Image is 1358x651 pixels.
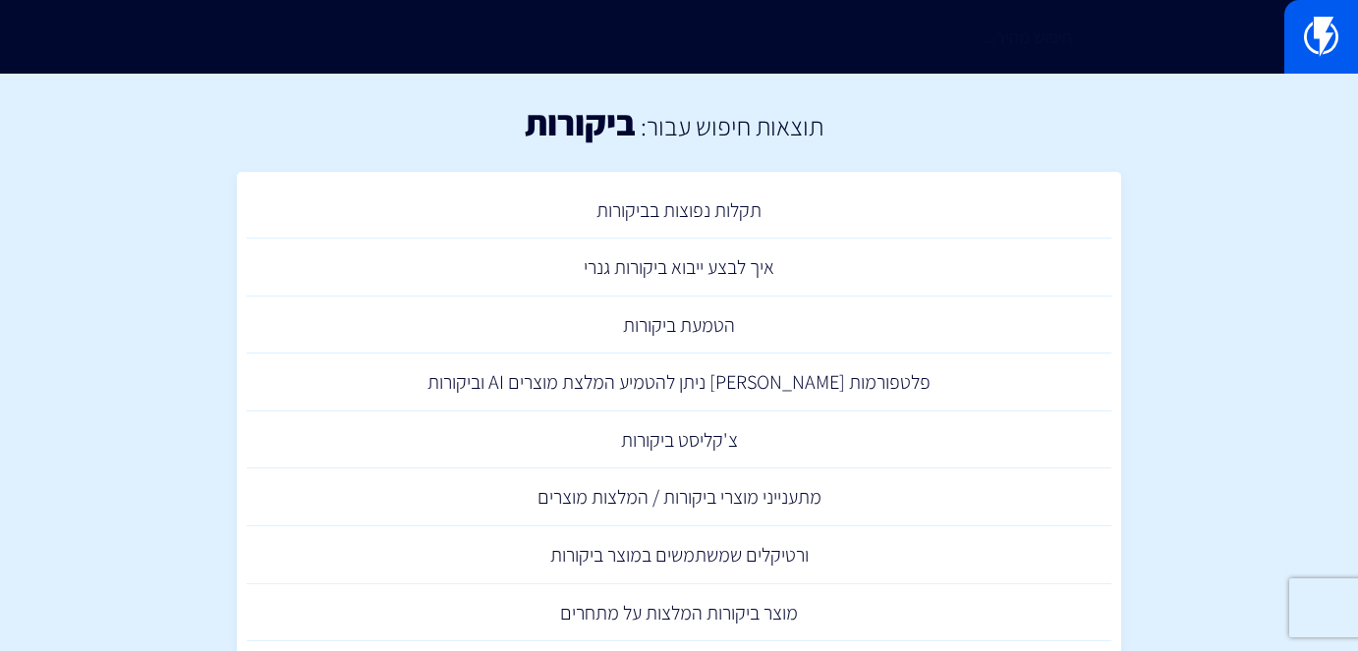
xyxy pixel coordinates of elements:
a: איך לבצע ייבוא ביקורות גנרי [247,239,1111,297]
a: תקלות נפוצות בביקורות [247,182,1111,240]
a: פלטפורמות [PERSON_NAME] ניתן להטמיע המלצת מוצרים AI וביקורות [247,353,1111,411]
h2: תוצאות חיפוש עבור: [636,112,823,140]
h1: ביקורות [525,103,636,142]
a: מוצר ביקורות המלצות על מתחרים [247,584,1111,642]
input: חיפוש מהיר... [271,15,1086,60]
a: מתענייני מוצרי ביקורות / המלצות מוצרים [247,468,1111,526]
a: ורטיקלים שמשתמשים במוצר ביקורות [247,526,1111,584]
a: הטמעת ביקורות [247,297,1111,354]
a: צ'קליסט ביקורות [247,411,1111,469]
